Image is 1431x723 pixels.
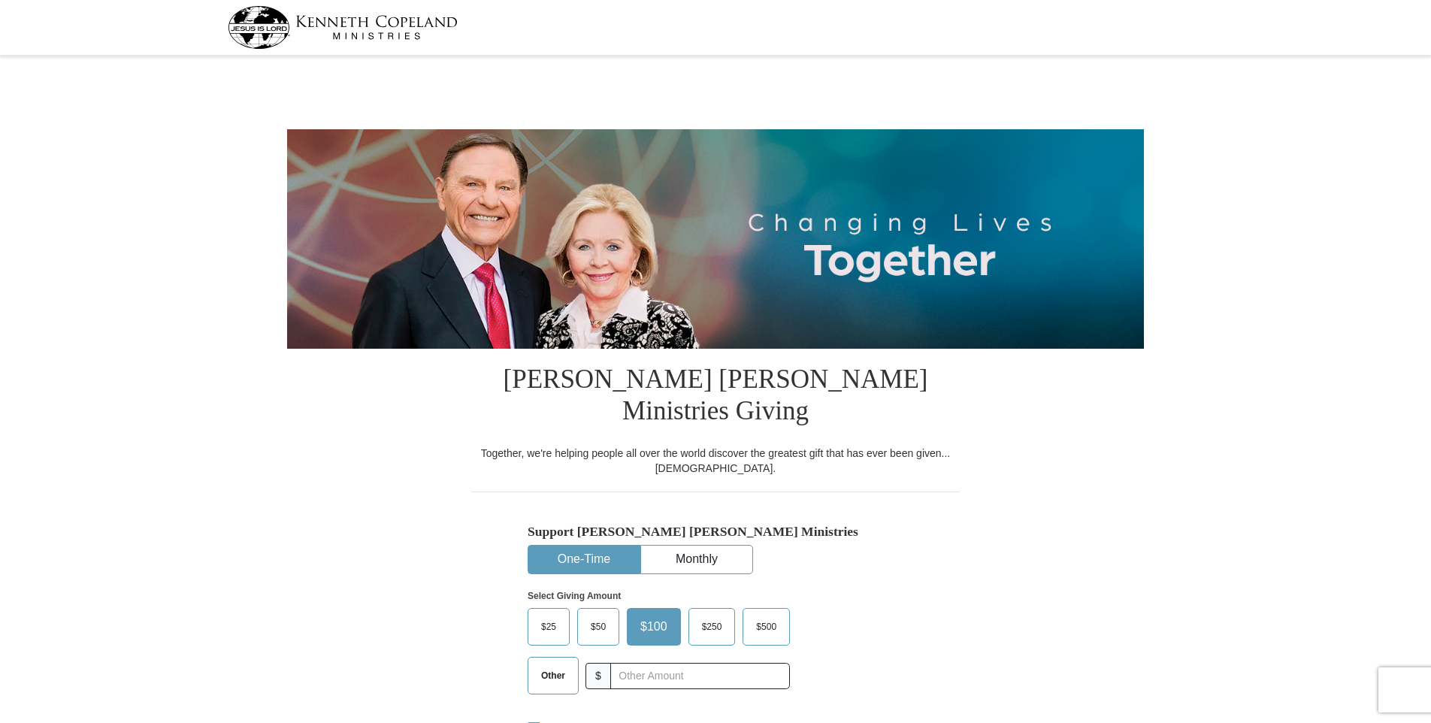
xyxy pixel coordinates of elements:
[583,616,613,638] span: $50
[694,616,730,638] span: $250
[528,524,903,540] h5: Support [PERSON_NAME] [PERSON_NAME] Ministries
[528,591,621,601] strong: Select Giving Amount
[528,546,640,573] button: One-Time
[534,664,573,687] span: Other
[228,6,458,49] img: kcm-header-logo.svg
[534,616,564,638] span: $25
[633,616,675,638] span: $100
[749,616,784,638] span: $500
[610,663,790,689] input: Other Amount
[585,663,611,689] span: $
[641,546,752,573] button: Monthly
[471,446,960,476] div: Together, we're helping people all over the world discover the greatest gift that has ever been g...
[471,349,960,446] h1: [PERSON_NAME] [PERSON_NAME] Ministries Giving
